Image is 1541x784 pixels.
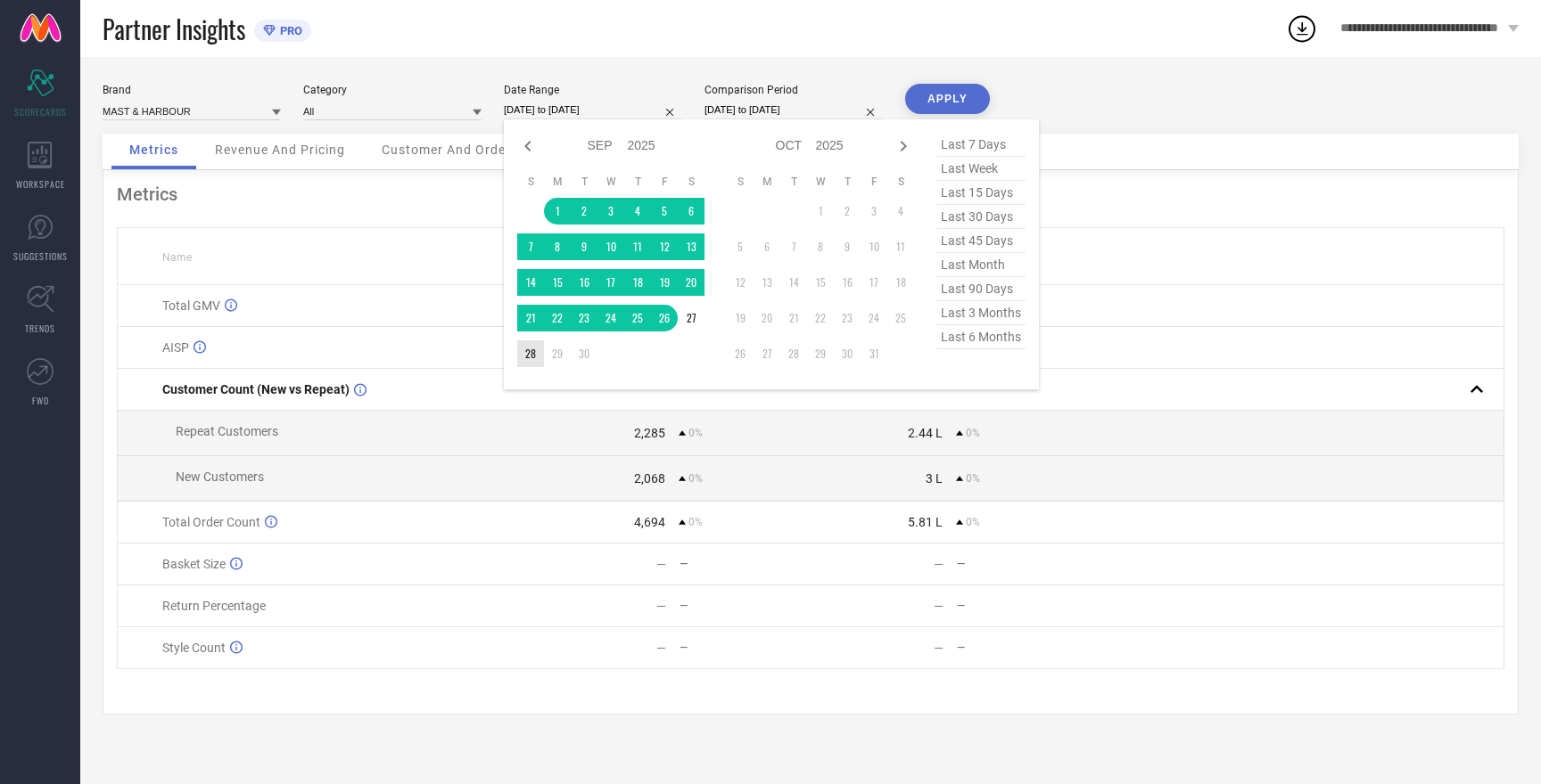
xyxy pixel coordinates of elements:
td: Wed Oct 01 2025 [807,198,834,225]
td: Fri Sep 12 2025 [651,233,678,260]
td: Sun Sep 28 2025 [517,340,544,367]
th: Sunday [517,175,544,189]
div: Open download list [1286,12,1318,45]
span: 0% [688,472,703,485]
td: Thu Sep 11 2025 [624,233,651,260]
td: Tue Oct 21 2025 [780,305,807,331]
td: Tue Sep 02 2025 [571,198,597,225]
th: Monday [754,175,780,189]
span: last 7 days [936,133,1026,157]
span: TRENDS [25,322,55,335]
th: Thursday [834,175,861,189]
span: Repeat Customers [176,424,278,438]
span: SCORECARDS [14,105,67,118]
div: 2.44 L [908,426,943,440]
td: Sun Oct 12 2025 [727,269,754,296]
span: last 15 days [936,181,1026,205]
td: Wed Oct 15 2025 [807,269,834,296]
td: Thu Sep 04 2025 [624,198,651,225]
td: Tue Oct 28 2025 [780,340,807,367]
div: — [957,600,1087,612]
span: last week [936,157,1026,181]
td: Sun Oct 26 2025 [727,340,754,367]
td: Sat Oct 25 2025 [887,305,914,331]
span: WORKSPACE [16,177,65,191]
span: Revenue And Pricing [215,143,345,157]
div: 2,285 [634,426,665,440]
td: Fri Oct 10 2025 [861,233,887,260]
td: Sun Sep 14 2025 [517,269,544,296]
td: Tue Sep 09 2025 [571,233,597,260]
div: 3 L [926,471,943,486]
td: Wed Sep 24 2025 [597,305,624,331]
td: Wed Sep 17 2025 [597,269,624,296]
td: Mon Sep 15 2025 [544,269,571,296]
td: Sun Sep 21 2025 [517,305,544,331]
span: PRO [276,24,302,37]
div: 4,694 [634,515,665,529]
span: Basket Size [162,557,226,571]
th: Thursday [624,175,651,189]
span: last 90 days [936,277,1026,301]
span: last 30 days [936,205,1026,229]
span: Customer And Orders [382,143,518,157]
th: Sunday [727,175,754,189]
span: AISP [162,340,189,355]
div: — [656,641,666,655]
td: Tue Sep 30 2025 [571,340,597,367]
td: Mon Sep 29 2025 [544,340,571,367]
td: Fri Sep 05 2025 [651,198,678,225]
span: last 3 months [936,301,1026,325]
td: Sun Oct 19 2025 [727,305,754,331]
td: Tue Sep 23 2025 [571,305,597,331]
td: Thu Oct 02 2025 [834,198,861,225]
th: Wednesday [807,175,834,189]
td: Thu Oct 30 2025 [834,340,861,367]
td: Fri Oct 31 2025 [861,340,887,367]
td: Sat Sep 13 2025 [678,233,705,260]
div: 2,068 [634,471,665,486]
span: 0% [966,516,980,528]
span: last 45 days [936,229,1026,253]
td: Thu Sep 18 2025 [624,269,651,296]
div: — [934,599,944,613]
span: FWD [32,394,49,407]
div: 5.81 L [908,515,943,529]
td: Tue Oct 14 2025 [780,269,807,296]
td: Thu Sep 25 2025 [624,305,651,331]
td: Sat Oct 11 2025 [887,233,914,260]
div: — [934,641,944,655]
span: 0% [688,516,703,528]
span: Partner Insights [103,11,245,47]
td: Mon Oct 20 2025 [754,305,780,331]
div: — [656,557,666,571]
input: Select date range [504,101,682,119]
th: Friday [861,175,887,189]
td: Wed Sep 10 2025 [597,233,624,260]
div: Category [303,84,482,96]
td: Wed Oct 22 2025 [807,305,834,331]
span: Style Count [162,641,226,655]
td: Sat Sep 20 2025 [678,269,705,296]
td: Fri Oct 03 2025 [861,198,887,225]
td: Tue Sep 16 2025 [571,269,597,296]
th: Wednesday [597,175,624,189]
span: last 6 months [936,325,1026,349]
td: Wed Sep 03 2025 [597,198,624,225]
td: Fri Sep 19 2025 [651,269,678,296]
th: Friday [651,175,678,189]
div: Brand [103,84,281,96]
th: Saturday [678,175,705,189]
td: Thu Oct 23 2025 [834,305,861,331]
td: Fri Oct 24 2025 [861,305,887,331]
td: Tue Oct 07 2025 [780,233,807,260]
td: Mon Sep 22 2025 [544,305,571,331]
span: New Customers [176,470,264,484]
td: Sat Sep 27 2025 [678,305,705,331]
span: 0% [966,472,980,485]
span: Metrics [129,143,178,157]
td: Fri Sep 26 2025 [651,305,678,331]
td: Wed Oct 08 2025 [807,233,834,260]
td: Sat Oct 18 2025 [887,269,914,296]
span: Return Percentage [162,599,266,613]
